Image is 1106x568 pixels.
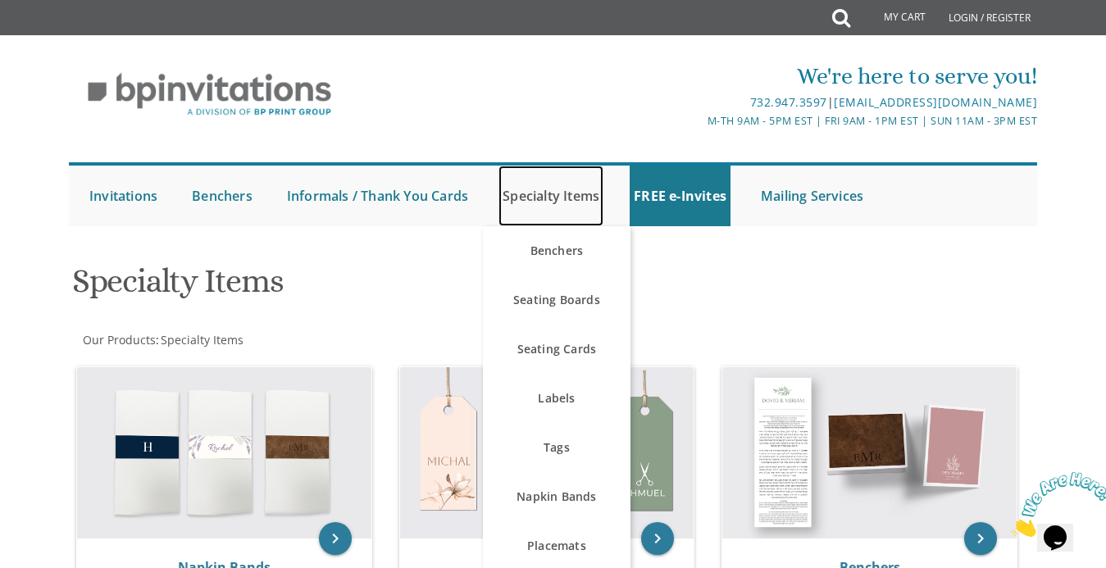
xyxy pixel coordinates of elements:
a: Specialty Items [498,166,603,226]
a: Tags [483,423,630,472]
a: Seating Cards [483,325,630,374]
img: Tags [400,367,694,539]
a: keyboard_arrow_right [964,522,997,555]
a: My Cart [849,2,937,34]
a: Labels [483,374,630,423]
a: keyboard_arrow_right [319,522,352,555]
a: Invitations [85,166,162,226]
a: Napkin Bands [483,472,630,521]
a: Seating Boards [483,275,630,325]
img: BP Invitation Loft [69,61,350,129]
a: Benchers [483,226,630,275]
a: keyboard_arrow_right [641,522,674,555]
div: | [393,93,1037,112]
img: Chat attention grabber [7,7,108,71]
a: Mailing Services [757,166,867,226]
a: [EMAIL_ADDRESS][DOMAIN_NAME] [834,94,1037,110]
img: Benchers [722,367,1017,539]
a: Benchers [188,166,257,226]
span: Specialty Items [161,332,244,348]
div: M-Th 9am - 5pm EST | Fri 9am - 1pm EST | Sun 11am - 3pm EST [393,112,1037,130]
iframe: chat widget [1004,466,1106,543]
div: : [69,332,553,348]
a: FREE e-Invites [630,166,731,226]
a: Informals / Thank You Cards [283,166,472,226]
a: 732.947.3597 [750,94,827,110]
img: Napkin Bands [77,367,371,539]
div: We're here to serve you! [393,60,1037,93]
a: Specialty Items [159,332,244,348]
h1: Specialty Items [72,263,705,311]
a: Our Products [81,332,156,348]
